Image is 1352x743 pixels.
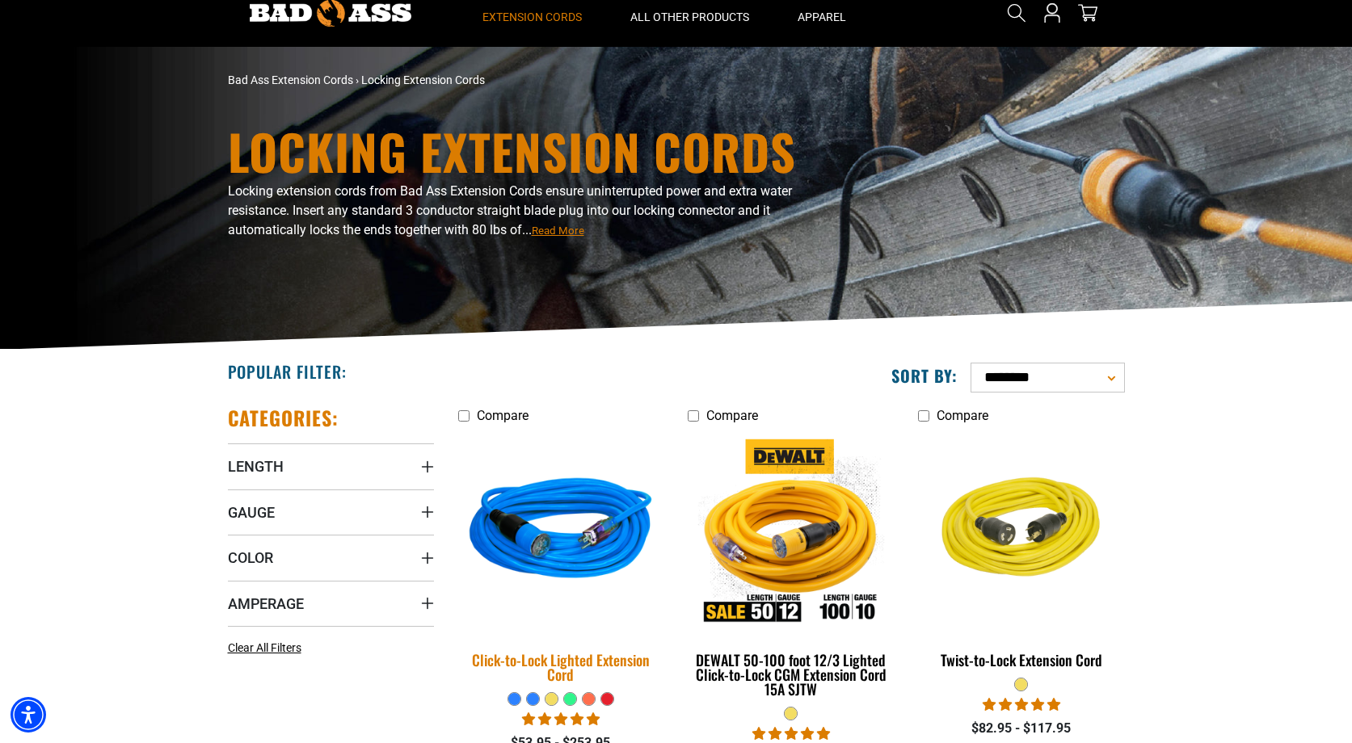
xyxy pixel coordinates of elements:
summary: Amperage [228,581,434,626]
h2: Popular Filter: [228,361,347,382]
a: Clear All Filters [228,640,308,657]
span: All Other Products [630,10,749,24]
span: › [356,73,359,86]
span: 5.00 stars [983,697,1060,712]
span: Length [228,457,284,476]
span: Clear All Filters [228,641,301,654]
summary: Color [228,535,434,580]
nav: breadcrumbs [228,72,818,89]
img: DEWALT 50-100 foot 12/3 Lighted Click-to-Lock CGM Extension Cord 15A SJTW [689,439,893,625]
span: Color [228,548,273,567]
div: Twist-to-Lock Extension Cord [918,653,1124,667]
span: 4.87 stars [522,712,600,727]
summary: Length [228,443,434,489]
h2: Categories: [228,405,339,430]
img: blue [448,429,674,636]
span: 4.84 stars [752,726,830,741]
span: Extension Cords [482,10,582,24]
span: Locking extension cords from Bad Ass Extension Cords ensure uninterrupted power and extra water r... [228,183,792,237]
span: Apparel [798,10,846,24]
span: Amperage [228,594,304,613]
div: $82.95 - $117.95 [918,719,1124,738]
div: Click-to-Lock Lighted Extension Cord [458,653,664,682]
span: Compare [937,408,988,423]
span: Gauge [228,503,275,522]
a: blue Click-to-Lock Lighted Extension Cord [458,431,664,691]
img: yellow [920,439,1123,625]
span: Read More [532,225,584,237]
h1: Locking Extension Cords [228,127,818,175]
span: Locking Extension Cords [361,73,485,86]
a: cart [1075,3,1101,23]
div: Accessibility Menu [11,697,46,733]
span: Compare [706,408,758,423]
a: Bad Ass Extension Cords [228,73,353,86]
span: Compare [477,408,529,423]
a: DEWALT 50-100 foot 12/3 Lighted Click-to-Lock CGM Extension Cord 15A SJTW DEWALT 50-100 foot 12/3... [688,431,894,706]
label: Sort by: [891,365,958,386]
summary: Gauge [228,489,434,535]
div: DEWALT 50-100 foot 12/3 Lighted Click-to-Lock CGM Extension Cord 15A SJTW [688,653,894,696]
a: yellow Twist-to-Lock Extension Cord [918,431,1124,677]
